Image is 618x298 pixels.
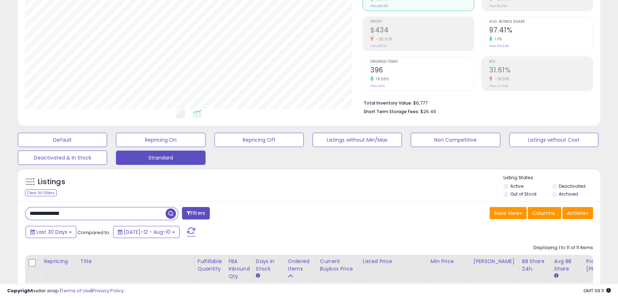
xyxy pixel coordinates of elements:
div: FBA inbound Qty [228,258,250,280]
div: seller snap | | [7,288,124,294]
button: Listings without Cost [509,133,598,147]
b: Short Term Storage Fees: [364,108,419,115]
button: Listings without Min/Max [313,133,402,147]
div: Current Buybox Price [320,258,357,273]
small: -25.02% [374,36,393,42]
div: Days In Stock [256,258,282,273]
small: Prev: $579 [370,44,386,48]
small: Avg BB Share. [554,273,558,279]
div: BB Share 24h. [522,258,548,273]
span: $26.49 [420,108,436,115]
span: Avg. Buybox Share [489,20,593,24]
div: [PERSON_NAME] [473,258,516,265]
h2: 31.61% [489,66,593,76]
span: Columns [532,209,555,217]
h2: $434 [370,26,474,36]
button: Filters [182,207,210,219]
h5: Listings [38,177,65,187]
a: Terms of Use [61,287,91,294]
button: Default [18,133,107,147]
div: Listed Price [363,258,425,265]
small: Prev: 334 [370,84,385,88]
div: Clear All Filters [25,190,57,196]
div: Ordered Items [288,258,314,273]
label: Deactivated [559,183,586,189]
label: Out of Stock [510,191,536,197]
div: Displaying 1 to 11 of 11 items [533,244,593,251]
h2: 97.41% [489,26,593,36]
small: 18.56% [374,76,389,82]
button: Strandard [116,151,205,165]
strong: Copyright [7,287,33,294]
h2: 396 [370,66,474,76]
button: Repricing On [116,133,205,147]
span: 2025-09-10 09:11 GMT [583,287,611,294]
small: 1.11% [492,36,502,42]
button: Repricing Off [214,133,304,147]
button: [DATE]-12 - Aug-10 [113,226,179,238]
button: Last 30 Days [26,226,76,238]
div: Fulfillable Quantity [198,258,222,273]
small: Prev: 96.34% [489,44,509,48]
small: Prev: 18.36% [489,4,507,8]
button: Deactivated & In Stock [18,151,107,165]
p: Listing States: [503,175,600,181]
button: Actions [562,207,593,219]
a: Privacy Policy [92,287,124,294]
button: Non Competitive [411,133,500,147]
div: Avg BB Share [554,258,580,273]
label: Archived [559,191,578,197]
small: Prev: $3,154 [370,4,388,8]
span: Ordered Items [370,60,474,64]
label: Active [510,183,523,189]
span: Last 30 Days [36,228,67,236]
button: Save View [490,207,527,219]
li: $6,777 [364,98,588,107]
span: Compared to: [77,229,110,236]
button: Columns [528,207,561,219]
b: Total Inventory Value: [364,100,412,106]
small: Days In Stock. [256,273,260,279]
span: [DATE]-12 - Aug-10 [124,228,171,236]
div: Min Price [431,258,467,265]
span: Profit [370,20,474,24]
small: -33.51% [492,76,510,82]
small: Prev: 47.54% [489,84,508,88]
div: Title [80,258,192,265]
div: Repricing [44,258,74,265]
span: ROI [489,60,593,64]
